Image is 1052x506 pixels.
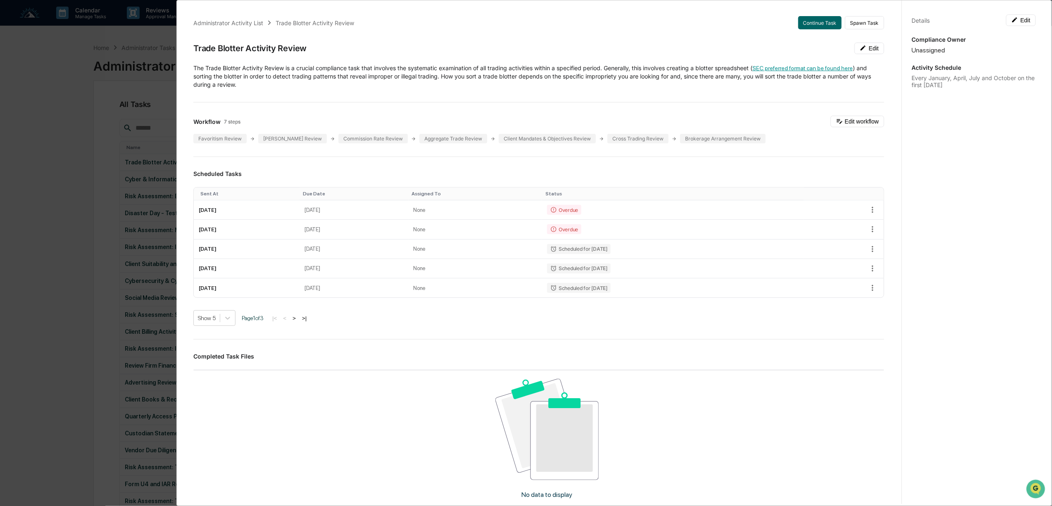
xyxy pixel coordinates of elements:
[8,121,15,128] div: 🔎
[300,240,408,259] td: [DATE]
[547,205,581,215] div: Overdue
[5,117,55,132] a: 🔎Data Lookup
[338,134,408,143] div: Commission Rate Review
[845,16,884,29] button: Spawn Task
[1026,479,1048,501] iframe: Open customer support
[17,120,52,128] span: Data Lookup
[270,315,279,322] button: |<
[242,315,264,321] span: Page 1 of 3
[912,36,1036,43] p: Compliance Owner
[224,119,240,125] span: 7 steps
[798,16,842,29] button: Continue Task
[408,220,542,239] td: None
[495,379,599,480] img: No data
[419,134,487,143] div: Aggregate Trade Review
[303,191,405,197] div: Toggle SortBy
[912,74,1036,88] div: Every January, April, July and October on the first [DATE]
[752,65,853,71] a: SEC preferred format can be found here
[290,315,298,322] button: >
[522,491,573,499] p: No data to display
[408,240,542,259] td: None
[28,72,105,78] div: We're available if you need us!
[193,43,307,53] div: Trade Blotter Activity Review
[8,105,15,112] div: 🖐️
[193,118,221,125] span: Workflow
[831,116,884,127] button: Edit workflow
[258,134,327,143] div: [PERSON_NAME] Review
[68,105,102,113] span: Attestations
[607,134,669,143] div: Cross Trading Review
[547,244,611,254] div: Scheduled for [DATE]
[680,134,766,143] div: Brokerage Arrangement Review
[912,17,930,24] div: Details
[60,105,67,112] div: 🗄️
[140,66,150,76] button: Start new chat
[194,278,300,297] td: [DATE]
[300,315,309,322] button: >|
[912,64,1036,71] p: Activity Schedule
[412,191,539,197] div: Toggle SortBy
[28,64,136,72] div: Start new chat
[8,18,150,31] p: How can we help?
[200,191,296,197] div: Toggle SortBy
[5,101,57,116] a: 🖐️Preclearance
[1006,14,1036,26] button: Edit
[193,134,247,143] div: Favoritism Review
[8,64,23,78] img: 1746055101610-c473b297-6a78-478c-a979-82029cc54cd1
[82,140,100,147] span: Pylon
[193,353,884,360] h3: Completed Task Files
[194,200,300,220] td: [DATE]
[281,315,289,322] button: <
[193,64,884,89] p: The Trade Blotter Activity Review is a crucial compliance task that involves the systematic exami...
[194,240,300,259] td: [DATE]
[547,283,611,293] div: Scheduled for [DATE]
[499,134,596,143] div: Client Mandates & Objectives Review
[193,170,884,177] h3: Scheduled Tasks
[57,101,106,116] a: 🗄️Attestations
[547,264,611,273] div: Scheduled for [DATE]
[300,220,408,239] td: [DATE]
[408,259,542,278] td: None
[300,200,408,220] td: [DATE]
[193,19,263,26] div: Administrator Activity List
[300,259,408,278] td: [DATE]
[408,278,542,297] td: None
[276,19,354,26] div: Trade Blotter Activity Review
[408,200,542,220] td: None
[854,43,884,54] button: Edit
[545,191,801,197] div: Toggle SortBy
[300,278,408,297] td: [DATE]
[194,259,300,278] td: [DATE]
[58,140,100,147] a: Powered byPylon
[17,105,53,113] span: Preclearance
[194,220,300,239] td: [DATE]
[912,46,1036,54] div: Unassigned
[547,224,581,234] div: Overdue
